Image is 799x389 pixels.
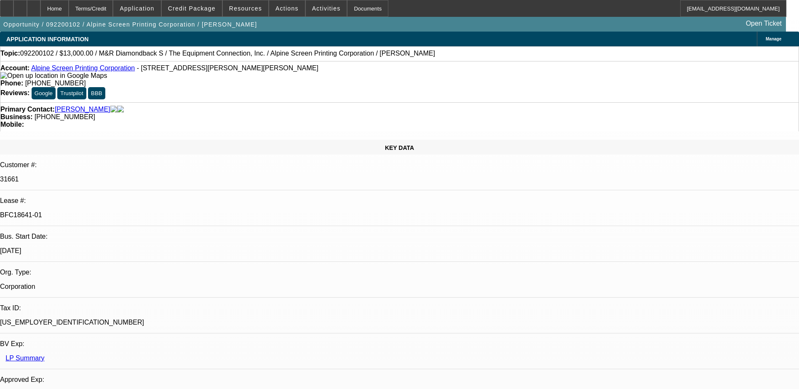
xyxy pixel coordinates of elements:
[25,80,86,87] span: [PHONE_NUMBER]
[0,106,55,113] strong: Primary Contact:
[113,0,160,16] button: Application
[110,106,117,113] img: facebook-icon.png
[137,64,318,72] span: - [STREET_ADDRESS][PERSON_NAME][PERSON_NAME]
[117,106,124,113] img: linkedin-icon.png
[766,37,781,41] span: Manage
[5,354,44,362] a: LP Summary
[35,113,95,120] span: [PHONE_NUMBER]
[306,0,347,16] button: Activities
[162,0,222,16] button: Credit Package
[3,21,257,28] span: Opportunity / 092200102 / Alpine Screen Printing Corporation / [PERSON_NAME]
[223,0,268,16] button: Resources
[0,72,107,80] img: Open up location in Google Maps
[57,87,86,99] button: Trustpilot
[6,36,88,43] span: APPLICATION INFORMATION
[0,64,29,72] strong: Account:
[0,113,32,120] strong: Business:
[385,144,414,151] span: KEY DATA
[0,121,24,128] strong: Mobile:
[31,64,135,72] a: Alpine Screen Printing Corporation
[55,106,110,113] a: [PERSON_NAME]
[0,80,23,87] strong: Phone:
[229,5,262,12] span: Resources
[0,50,20,57] strong: Topic:
[0,72,107,79] a: View Google Maps
[120,5,154,12] span: Application
[312,5,341,12] span: Activities
[269,0,305,16] button: Actions
[0,89,29,96] strong: Reviews:
[743,16,785,31] a: Open Ticket
[20,50,435,57] span: 092200102 / $13,000.00 / M&R Diamondback S / The Equipment Connection, Inc. / Alpine Screen Print...
[275,5,299,12] span: Actions
[32,87,56,99] button: Google
[88,87,105,99] button: BBB
[168,5,216,12] span: Credit Package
